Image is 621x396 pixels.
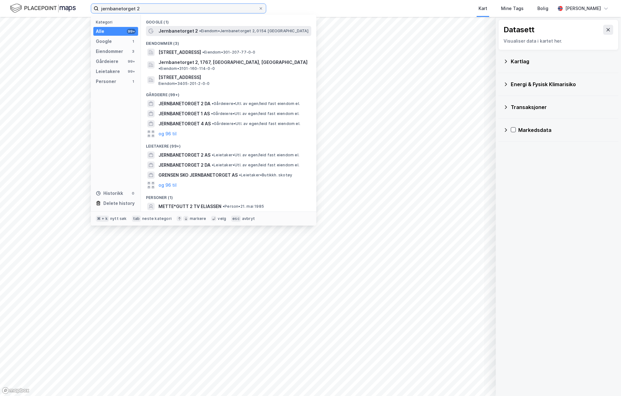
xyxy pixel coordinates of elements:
span: Person • 21. mai 1985 [223,204,264,209]
span: JERNBANETORGET 2 AS [158,151,210,159]
span: Hjelp [99,211,110,216]
span: Eiendom • Jernbanetorget 2, 0154 [GEOGRAPHIC_DATA] [199,29,308,34]
span: Jernbanetorget 2, 1767, [GEOGRAPHIC_DATA], [GEOGRAPHIC_DATA] [158,59,308,66]
span: Eiendom • 3101-160-114-0-0 [158,66,215,71]
div: nytt søk [110,216,127,221]
div: 3 [131,49,136,54]
span: Gårdeiere • Utl. av egen/leid fast eiendom el. [212,121,300,126]
span: • [211,111,213,116]
div: Gårdeiere [96,58,118,65]
button: og 96 til [158,181,177,189]
div: Delete history [103,200,135,207]
span: METTE*GUTT 2 TV ELIASSEN [158,203,221,210]
span: JERNBANETORGET 2 DA [158,161,210,169]
span: [PERSON_NAME] [44,211,81,216]
span: Jernbanetorget 2 [158,27,198,35]
span: • [199,29,201,33]
span: • [202,50,204,55]
div: Datasett [504,25,535,35]
span: • [158,66,160,71]
span: • [212,153,214,157]
span: JERNBANETORGET 2 DA [158,100,210,107]
div: neste kategori [142,216,172,221]
div: Visualiser data i kartet her. [504,37,613,45]
span: Eiendom • 3405-201-2-0-0 [158,81,210,86]
span: GRENSEN SKO JERNBANETORGET AS [158,171,238,179]
div: Leietakere (99+) [141,139,316,150]
a: Mapbox homepage [2,387,29,394]
div: Historikk [96,190,123,197]
input: Søk på adresse, matrikkel, gårdeiere, leietakere eller personer [99,4,258,13]
div: 99+ [127,59,136,64]
div: Bolig [537,5,548,12]
div: esc [231,216,241,222]
div: 99+ [127,69,136,74]
div: avbryt [242,216,255,221]
span: Leietaker • Utl. av egen/leid fast eiendom el. [212,163,299,168]
div: Kartlag [511,58,613,65]
span: • [212,101,214,106]
span: [STREET_ADDRESS] [158,49,201,56]
div: 1 [131,39,136,44]
div: markere [190,216,206,221]
span: • [223,204,225,209]
span: Gårdeiere • Utl. av egen/leid fast eiendom el. [211,111,299,116]
div: 99+ [127,29,136,34]
div: 1 [131,79,136,84]
div: Transaksjoner [511,103,613,111]
span: Leietaker • Utl. av egen/leid fast eiendom el. [212,153,299,158]
div: Kontrollprogram for chat [590,366,621,396]
img: logo.f888ab2527a4732fd821a326f86c7f29.svg [10,3,76,14]
div: Mine Tags [501,5,524,12]
button: Meldinger [42,195,83,221]
div: Eiendommer [96,48,123,55]
div: Google (1) [141,15,316,26]
div: Alle [96,28,104,35]
iframe: Chat Widget [590,366,621,396]
div: tab [132,216,141,222]
span: JERNBANETORGET 1 AS [158,110,210,117]
button: og 96 til [158,130,177,138]
div: [PERSON_NAME] [565,5,601,12]
div: 0 [131,191,136,196]
div: ⌘ + k [96,216,109,222]
div: Kart [479,5,487,12]
span: • [239,173,241,177]
span: JERNBANETORGET 4 AS [158,120,211,128]
div: Lukk [108,10,119,21]
div: Kategori [96,20,138,24]
img: logo [13,12,62,22]
span: Gårdeiere • Utl. av egen/leid fast eiendom el. [212,101,300,106]
div: Markedsdata [518,126,613,134]
div: Personer (1) [141,190,316,201]
div: Energi & Fysisk Klimarisiko [511,81,613,88]
div: velg [218,216,226,221]
span: Hjem [14,211,27,216]
div: Leietakere [96,68,120,75]
div: Personer [96,78,116,85]
span: • [212,121,214,126]
p: [PERSON_NAME] 👋 [13,44,113,55]
div: Eiendommer (3) [141,36,316,47]
div: Gårdeiere (99+) [141,87,316,99]
span: • [212,163,214,167]
span: [STREET_ADDRESS] [158,74,309,81]
div: Google [96,38,112,45]
span: Leietaker • Butikkh. skotøy [239,173,292,178]
button: Hjelp [84,195,125,221]
span: Eiendom • 301-207-77-0-0 [202,50,256,55]
img: Profile image for Simen [85,10,98,23]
